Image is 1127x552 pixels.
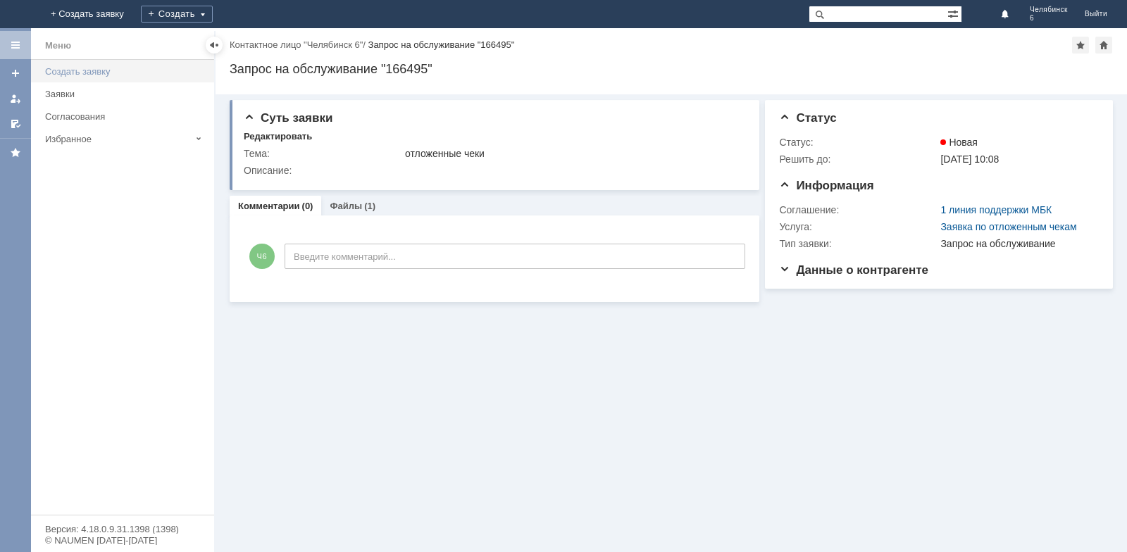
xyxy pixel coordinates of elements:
div: Согласования [45,111,206,122]
a: Создать заявку [39,61,211,82]
span: 6 [1030,14,1068,23]
div: Редактировать [244,131,312,142]
a: Согласования [39,106,211,127]
div: Запрос на обслуживание "166495" [230,62,1113,76]
div: отложенные чеки [405,148,740,159]
span: Статус [779,111,836,125]
span: Суть заявки [244,111,332,125]
a: Заявка по отложенным чекам [940,221,1076,232]
div: Запрос на обслуживание [940,238,1092,249]
div: Тема: [244,148,402,159]
div: Запрос на обслуживание "166495" [368,39,515,50]
a: Мои согласования [4,113,27,135]
div: Версия: 4.18.0.9.31.1398 (1398) [45,525,200,534]
div: Создать заявку [45,66,206,77]
a: 1 линия поддержки МБК [940,204,1052,215]
div: (1) [364,201,375,211]
a: Файлы [330,201,362,211]
span: [DATE] 10:08 [940,153,999,165]
span: Расширенный поиск [947,6,961,20]
span: Ч6 [249,244,275,269]
div: Сделать домашней страницей [1095,37,1112,54]
span: Новая [940,137,978,148]
div: Меню [45,37,71,54]
div: Тип заявки: [779,238,938,249]
div: © NAUMEN [DATE]-[DATE] [45,536,200,545]
div: Статус: [779,137,938,148]
span: Информация [779,179,873,192]
div: Заявки [45,89,206,99]
div: Скрыть меню [206,37,223,54]
span: Данные о контрагенте [779,263,928,277]
a: Комментарии [238,201,300,211]
div: Создать [141,6,213,23]
div: (0) [302,201,313,211]
a: Мои заявки [4,87,27,110]
div: Соглашение: [779,204,938,215]
span: Челябинск [1030,6,1068,14]
div: Избранное [45,134,190,144]
div: Добавить в избранное [1072,37,1089,54]
a: Создать заявку [4,62,27,84]
div: Услуга: [779,221,938,232]
div: Описание: [244,165,743,176]
div: / [230,39,368,50]
div: Решить до: [779,153,938,165]
a: Контактное лицо "Челябинск 6" [230,39,363,50]
a: Заявки [39,83,211,105]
